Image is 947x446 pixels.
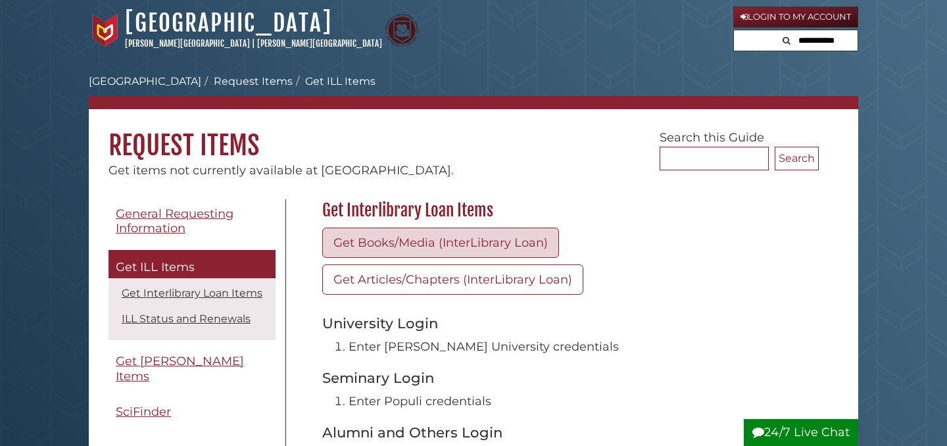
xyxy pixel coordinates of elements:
[257,38,382,49] a: [PERSON_NAME][GEOGRAPHIC_DATA]
[109,199,276,243] a: General Requesting Information
[116,354,244,384] span: Get [PERSON_NAME] Items
[733,7,858,28] a: Login to My Account
[109,397,276,427] a: SciFinder
[775,147,819,170] button: Search
[214,75,293,87] a: Request Items
[89,75,201,87] a: [GEOGRAPHIC_DATA]
[116,405,171,419] span: SciFinder
[783,36,790,45] i: Search
[116,207,233,236] span: General Requesting Information
[109,199,276,434] div: Guide Pages
[744,419,858,446] button: 24/7 Live Chat
[322,369,812,386] h3: Seminary Login
[122,287,262,299] a: Get Interlibrary Loan Items
[349,338,812,356] li: Enter [PERSON_NAME] University credentials
[89,14,122,47] img: Calvin University
[293,74,376,89] li: Get ILL Items
[109,347,276,391] a: Get [PERSON_NAME] Items
[109,250,276,279] a: Get ILL Items
[252,38,255,49] span: |
[116,260,195,274] span: Get ILL Items
[316,200,819,221] h2: Get Interlibrary Loan Items
[322,314,812,332] h3: University Login
[779,30,794,48] button: Search
[89,109,858,162] h1: Request Items
[125,38,250,49] a: [PERSON_NAME][GEOGRAPHIC_DATA]
[322,424,812,441] h3: Alumni and Others Login
[385,14,418,47] img: Calvin Theological Seminary
[122,312,251,325] a: ILL Status and Renewals
[322,264,583,295] a: Get Articles/Chapters (InterLibrary Loan)
[89,74,858,109] nav: breadcrumb
[349,393,812,410] li: Enter Populi credentials
[322,228,559,258] a: Get Books/Media (InterLibrary Loan)
[125,9,332,37] a: [GEOGRAPHIC_DATA]
[109,163,454,178] span: Get items not currently available at [GEOGRAPHIC_DATA].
